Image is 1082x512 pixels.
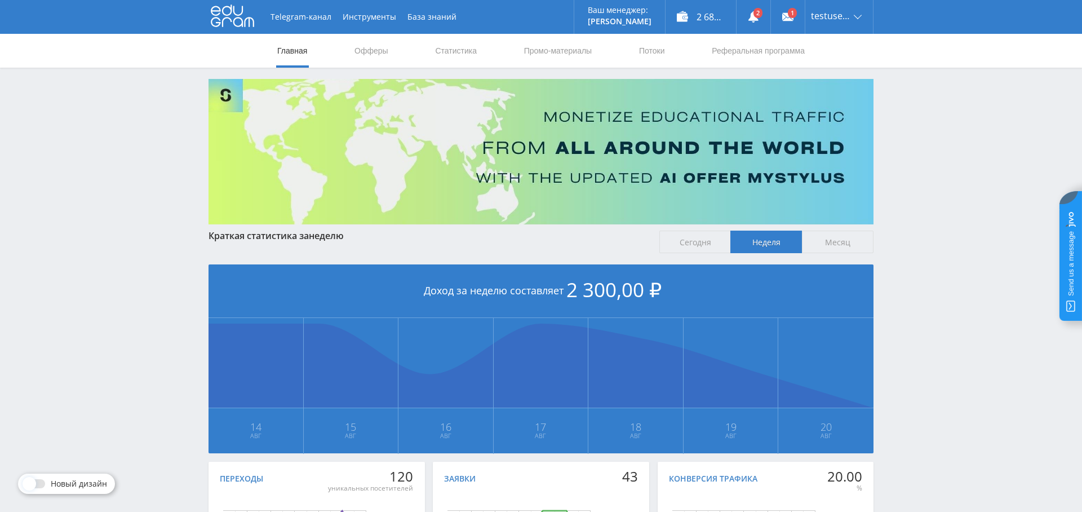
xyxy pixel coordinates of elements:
span: 2 300,00 ₽ [566,276,662,303]
img: Banner [209,79,873,224]
span: Сегодня [659,231,731,253]
span: Авг [399,431,493,440]
span: 14 [209,422,303,431]
a: Статистика [434,34,478,68]
div: уникальных посетителей [328,484,413,493]
p: [PERSON_NAME] [588,17,651,26]
span: Неделя [730,231,802,253]
div: 120 [328,469,413,484]
span: testuser96 [811,11,850,20]
div: 20.00 [827,469,862,484]
span: Авг [209,431,303,440]
a: Потоки [638,34,666,68]
a: Главная [276,34,308,68]
span: Месяц [802,231,873,253]
a: Реферальная программа [711,34,806,68]
span: 19 [684,422,778,431]
span: 17 [494,422,588,431]
div: Переходы [220,474,263,483]
span: Авг [589,431,682,440]
div: Краткая статистика за [209,231,648,241]
div: Заявки [444,474,476,483]
span: Авг [684,431,778,440]
div: Конверсия трафика [669,474,757,483]
div: Доход за неделю составляет [209,264,873,318]
span: 18 [589,422,682,431]
span: Авг [779,431,873,440]
div: % [827,484,862,493]
span: неделю [309,229,344,242]
span: Новый дизайн [51,479,107,488]
p: Ваш менеджер: [588,6,651,15]
span: Авг [304,431,398,440]
span: 15 [304,422,398,431]
span: 16 [399,422,493,431]
a: Офферы [353,34,389,68]
div: 43 [622,469,638,484]
a: Промо-материалы [523,34,593,68]
span: Авг [494,431,588,440]
span: 20 [779,422,873,431]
